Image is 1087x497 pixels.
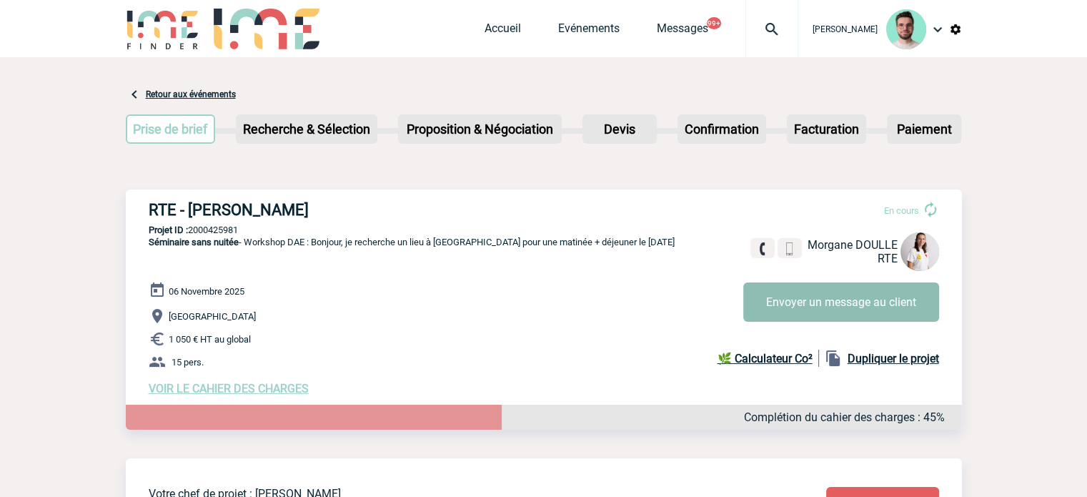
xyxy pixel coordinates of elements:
a: VOIR LE CAHIER DES CHARGES [149,382,309,395]
p: Facturation [788,116,865,142]
b: 🌿 Calculateur Co² [718,352,813,365]
span: 06 Novembre 2025 [169,286,244,297]
span: 1 050 € HT au global [169,334,251,345]
span: Morgane DOULLE [808,238,898,252]
p: Paiement [888,116,960,142]
button: 99+ [707,17,721,29]
img: fixe.png [756,242,769,255]
a: Retour aux événements [146,89,236,99]
p: Devis [584,116,655,142]
a: Accueil [485,21,521,41]
b: Projet ID : [149,225,188,235]
p: Confirmation [679,116,765,142]
img: 130205-0.jpg [900,232,939,271]
p: 2000425981 [126,225,962,235]
span: - Workshop DAE : Bonjour, je recherche un lieu à [GEOGRAPHIC_DATA] pour une matinée + déjeuner le... [149,237,675,247]
span: [PERSON_NAME] [813,24,878,34]
p: Prise de brief [127,116,214,142]
img: portable.png [783,242,796,255]
span: En cours [884,205,919,216]
span: RTE [878,252,898,265]
button: Envoyer un message au client [743,282,939,322]
h3: RTE - [PERSON_NAME] [149,201,577,219]
a: 🌿 Calculateur Co² [718,350,819,367]
img: IME-Finder [126,9,200,49]
a: Evénements [558,21,620,41]
span: 15 pers. [172,357,204,368]
b: Dupliquer le projet [848,352,939,365]
span: [GEOGRAPHIC_DATA] [169,311,256,322]
img: file_copy-black-24dp.png [825,350,842,367]
p: Recherche & Sélection [237,116,376,142]
img: 121547-2.png [886,9,926,49]
span: Séminaire sans nuitée [149,237,239,247]
a: Messages [657,21,708,41]
p: Proposition & Négociation [399,116,560,142]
